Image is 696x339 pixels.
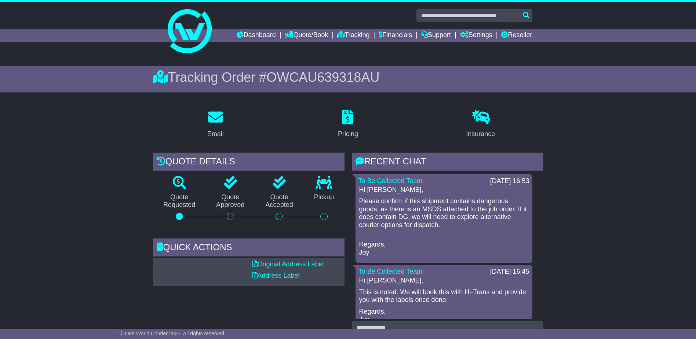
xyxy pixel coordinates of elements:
[359,277,529,285] p: Hi [PERSON_NAME],
[153,193,206,209] p: Quote Requested
[120,331,226,336] span: © One World Courier 2025. All rights reserved.
[153,69,543,85] div: Tracking Order #
[338,129,358,139] div: Pricing
[359,186,529,194] p: Hi [PERSON_NAME],
[252,272,300,279] a: Address Label
[421,29,451,42] a: Support
[358,177,423,185] a: To Be Collected Team
[252,260,324,268] a: Original Address Label
[266,70,379,85] span: OWCAU639318AU
[333,107,363,142] a: Pricing
[237,29,276,42] a: Dashboard
[359,308,529,324] p: Regards, Joy
[153,153,345,172] div: Quote Details
[337,29,369,42] a: Tracking
[285,29,328,42] a: Quote/Book
[153,238,345,258] div: Quick Actions
[358,268,423,275] a: To Be Collected Team
[255,193,303,209] p: Quote Accepted
[352,153,543,172] div: RECENT CHAT
[460,29,492,42] a: Settings
[490,268,529,276] div: [DATE] 16:45
[379,29,412,42] a: Financials
[359,197,529,237] p: Please confirm if this shipment contains dangerous goods, as there is an MSDS attached to the job...
[501,29,532,42] a: Reseller
[203,107,229,142] a: Email
[359,288,529,304] p: This is noted. We will book this with Hi-Trans and provide you with the labels once done.
[490,177,529,185] div: [DATE] 16:53
[461,107,500,142] a: Insurance
[359,241,529,256] p: Regards, Joy
[206,193,255,209] p: Quote Approved
[207,129,224,139] div: Email
[466,129,495,139] div: Insurance
[303,193,344,201] p: Pickup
